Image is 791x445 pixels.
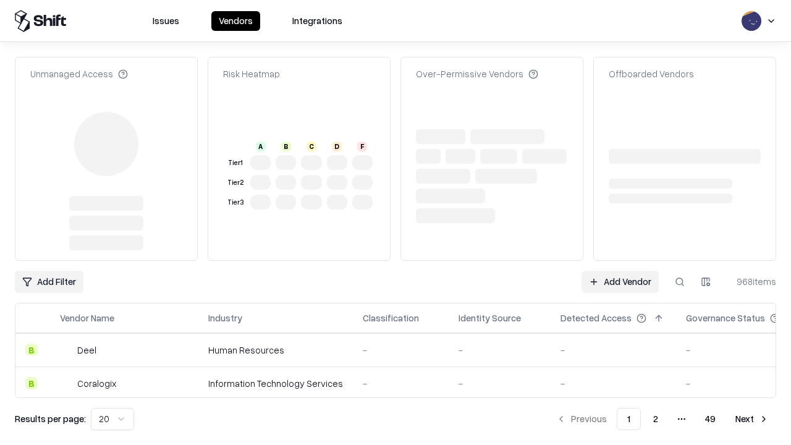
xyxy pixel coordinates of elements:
button: Next [728,408,776,430]
div: Tier 1 [226,158,245,168]
button: Issues [145,11,187,31]
div: B [25,377,38,389]
div: Human Resources [208,344,343,357]
div: Vendor Name [60,311,114,324]
div: - [459,377,541,390]
div: Deel [77,344,96,357]
div: B [25,344,38,356]
div: Risk Heatmap [223,67,280,80]
div: Tier 3 [226,197,245,208]
button: 1 [617,408,641,430]
div: F [357,142,367,151]
button: Vendors [211,11,260,31]
button: 49 [695,408,725,430]
p: Results per page: [15,412,86,425]
div: C [307,142,316,151]
div: - [560,377,666,390]
div: A [256,142,266,151]
div: Industry [208,311,242,324]
div: Classification [363,311,419,324]
button: Integrations [285,11,350,31]
div: - [363,377,439,390]
div: Unmanaged Access [30,67,128,80]
div: Over-Permissive Vendors [416,67,538,80]
div: 968 items [727,275,776,288]
div: - [459,344,541,357]
div: Information Technology Services [208,377,343,390]
div: Offboarded Vendors [609,67,694,80]
img: Coralogix [60,377,72,389]
div: B [281,142,291,151]
div: Detected Access [560,311,632,324]
div: D [332,142,342,151]
a: Add Vendor [582,271,659,293]
div: Tier 2 [226,177,245,188]
img: Deel [60,344,72,356]
nav: pagination [549,408,776,430]
div: Identity Source [459,311,521,324]
button: Add Filter [15,271,83,293]
button: 2 [643,408,668,430]
div: Coralogix [77,377,116,390]
div: - [560,344,666,357]
div: Governance Status [686,311,765,324]
div: - [363,344,439,357]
